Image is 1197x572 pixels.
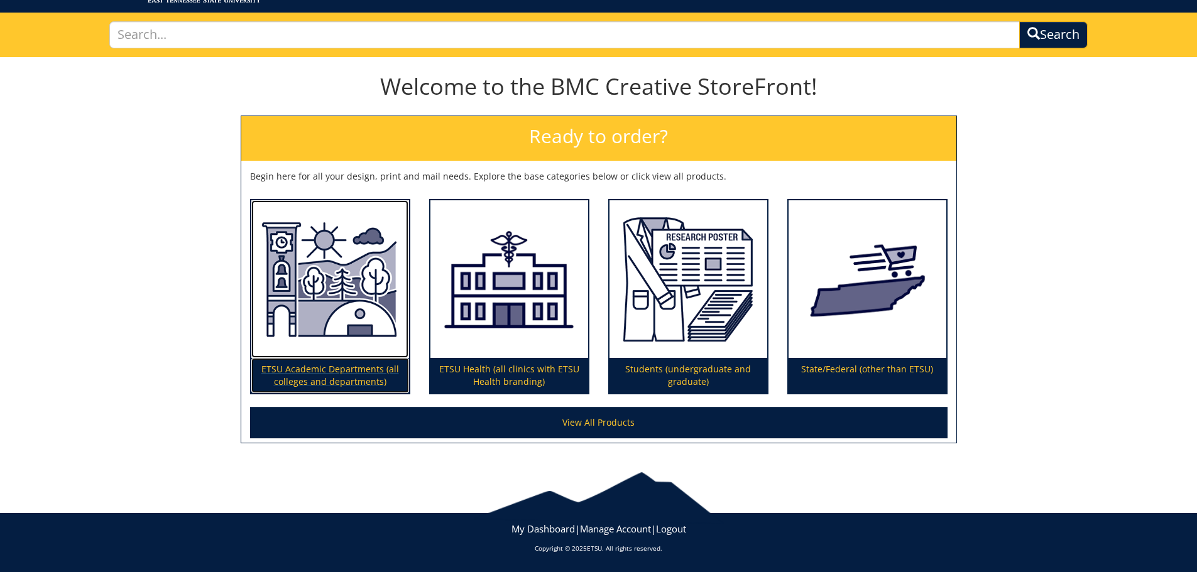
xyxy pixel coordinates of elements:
a: State/Federal (other than ETSU) [789,200,946,394]
img: Students (undergraduate and graduate) [609,200,767,359]
p: State/Federal (other than ETSU) [789,358,946,393]
p: Students (undergraduate and graduate) [609,358,767,393]
a: ETSU Health (all clinics with ETSU Health branding) [430,200,588,394]
a: ETSU [587,544,602,553]
a: Manage Account [580,522,651,535]
h2: Ready to order? [241,116,956,161]
p: Begin here for all your design, print and mail needs. Explore the base categories below or click ... [250,170,948,183]
img: State/Federal (other than ETSU) [789,200,946,359]
p: ETSU Academic Departments (all colleges and departments) [251,358,409,393]
a: View All Products [250,407,948,438]
a: My Dashboard [511,522,575,535]
button: Search [1019,21,1088,48]
img: ETSU Health (all clinics with ETSU Health branding) [430,200,588,359]
a: Logout [656,522,686,535]
h1: Welcome to the BMC Creative StoreFront! [241,74,957,99]
a: ETSU Academic Departments (all colleges and departments) [251,200,409,394]
a: Students (undergraduate and graduate) [609,200,767,394]
p: ETSU Health (all clinics with ETSU Health branding) [430,358,588,393]
input: Search... [109,21,1020,48]
img: ETSU Academic Departments (all colleges and departments) [251,200,409,359]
